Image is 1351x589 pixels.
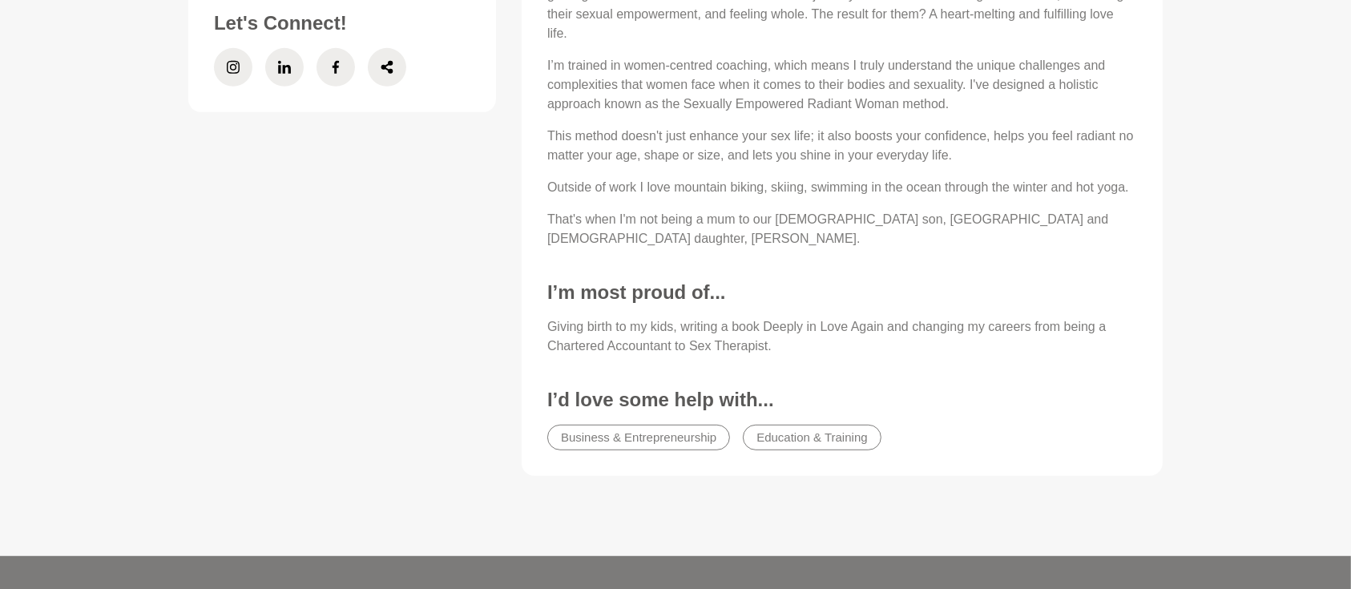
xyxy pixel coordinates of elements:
[214,48,252,87] a: Instagram
[547,178,1137,197] p: Outside of work I love mountain biking, skiing, swimming in the ocean through the winter and hot ...
[547,56,1137,114] p: I’m trained in women-centred coaching, which means I truly understand the unique challenges and c...
[265,48,304,87] a: LinkedIn
[547,388,1137,412] h3: I’d love some help with...
[547,210,1137,248] p: That's when I'm not being a mum to our [DEMOGRAPHIC_DATA] son, [GEOGRAPHIC_DATA] and [DEMOGRAPHIC...
[214,11,470,35] h3: Let's Connect!
[317,48,355,87] a: Facebook
[547,127,1137,165] p: This method doesn't just enhance your sex life; it also boosts your confidence, helps you feel ra...
[547,317,1137,356] p: Giving birth to my kids, writing a book Deeply in Love Again and changing my careers from being a...
[368,48,406,87] a: Share
[547,280,1137,305] h3: I’m most proud of...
